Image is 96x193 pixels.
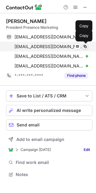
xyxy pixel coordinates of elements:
[14,44,84,49] span: [EMAIL_ADDRESS][DOMAIN_NAME]
[64,73,88,79] button: Reveal Button
[81,147,92,153] a: Edit
[6,119,92,130] button: Send email
[6,170,92,179] button: Notes
[14,34,84,40] span: [EMAIL_ADDRESS][DOMAIN_NAME]
[6,18,46,24] div: [PERSON_NAME]
[16,172,90,177] span: Notes
[14,63,84,69] span: [EMAIL_ADDRESS][DOMAIN_NAME]
[6,25,92,30] div: President Presence Marketing
[16,137,64,142] span: Add to email campaign
[8,147,13,152] img: ContactOut
[17,108,81,113] span: AI write personalized message
[21,148,51,152] p: Campaign [DATE]
[6,4,42,11] img: ContactOut v5.3.10
[6,134,92,145] button: Add to email campaign
[16,160,90,165] span: Find work email
[14,54,84,59] span: [EMAIL_ADDRESS][DOMAIN_NAME]
[6,90,92,101] button: save-profile-one-click
[8,147,51,152] div: Campaign 07/09/2025
[6,158,92,167] button: Find work email
[17,123,40,127] span: Send email
[6,105,92,116] button: AI write personalized message
[17,93,82,98] div: Save to List / ATS / CRM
